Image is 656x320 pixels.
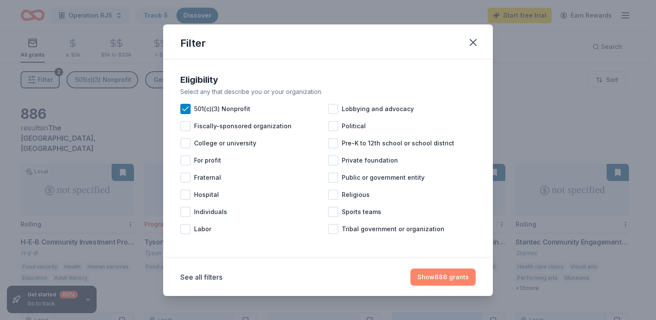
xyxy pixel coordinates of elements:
[410,269,476,286] button: Show886 grants
[180,272,222,282] button: See all filters
[180,73,476,87] div: Eligibility
[342,172,425,183] span: Public or government entity
[342,138,454,148] span: Pre-K to 12th school or school district
[194,121,292,131] span: Fiscally-sponsored organization
[194,172,221,183] span: Fraternal
[194,155,221,166] span: For profit
[342,104,414,114] span: Lobbying and advocacy
[194,190,219,200] span: Hospital
[342,224,444,234] span: Tribal government or organization
[194,207,227,217] span: Individuals
[180,36,206,50] div: Filter
[342,190,370,200] span: Religious
[180,87,476,97] div: Select any that describe you or your organization.
[194,224,211,234] span: Labor
[194,138,256,148] span: College or university
[342,207,381,217] span: Sports teams
[194,104,250,114] span: 501(c)(3) Nonprofit
[342,155,398,166] span: Private foundation
[342,121,366,131] span: Political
